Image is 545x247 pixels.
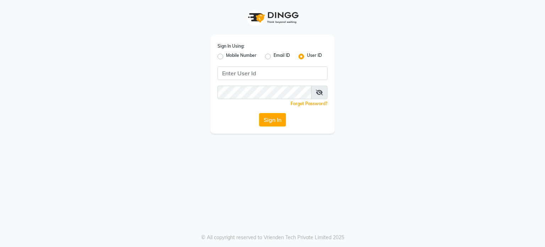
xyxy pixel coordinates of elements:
[291,101,327,106] a: Forgot Password?
[218,43,244,49] label: Sign In Using:
[274,52,290,61] label: Email ID
[259,113,286,127] button: Sign In
[218,86,312,99] input: Username
[226,52,257,61] label: Mobile Number
[244,7,301,28] img: logo1.svg
[307,52,322,61] label: User ID
[218,66,327,80] input: Username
